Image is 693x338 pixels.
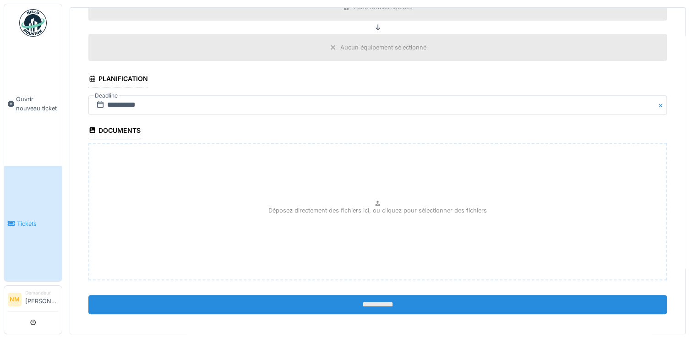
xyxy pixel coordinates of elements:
[8,293,22,306] li: NM
[17,219,58,228] span: Tickets
[4,42,62,166] a: Ouvrir nouveau ticket
[88,72,148,87] div: Planification
[340,43,426,52] div: Aucun équipement sélectionné
[19,9,47,37] img: Badge_color-CXgf-gQk.svg
[268,206,487,215] p: Déposez directement des fichiers ici, ou cliquez pour sélectionner des fichiers
[657,95,667,114] button: Close
[16,95,58,112] span: Ouvrir nouveau ticket
[25,289,58,309] li: [PERSON_NAME]
[8,289,58,311] a: NM Demandeur[PERSON_NAME]
[88,124,141,139] div: Documents
[4,166,62,281] a: Tickets
[25,289,58,296] div: Demandeur
[94,91,119,101] label: Deadline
